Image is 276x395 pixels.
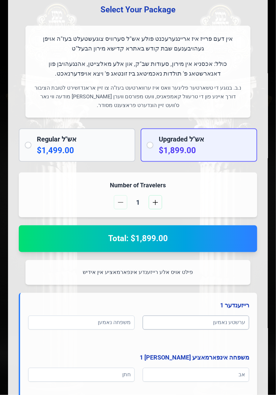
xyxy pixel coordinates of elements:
[33,268,243,277] p: פילט אויס אלע רייזענדע אינפארמאציע אין אידיש
[33,84,243,110] p: נ.ב. בנוגע די טשארטער פליגער וואס איז ערווארטעט בעז"ה צו זיין אראנדזשירט לטובת הציבור דורך איינע ...
[27,233,249,244] h2: Total: $1,899.00
[27,181,249,190] h4: Number of Travelers
[33,34,243,54] p: אין דעם פרייז איז אריינגערעכנט פולע אש"ל סערוויס צוגעשטעלט בעז"ה אויפן געהויבענעם שבת קודש באתרא ...
[159,134,251,144] h2: Upgraded אש"ל
[130,198,146,207] span: 1
[37,145,129,156] p: $1,499.00
[159,145,251,156] p: $1,899.00
[28,353,249,363] h4: משפחה אינפארמאציע [PERSON_NAME] 1
[19,4,257,15] h3: Select Your Package
[37,134,129,144] h2: Regular אש"ל
[28,301,249,310] h4: רייזענדער 1
[33,59,243,79] p: כולל: אכסניא אין מירון, סעודות שב"ק, און אלע מאלצייטן, אהנגעהויבן פון דאנארשטאג פ' תולדות נאכמיטא...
